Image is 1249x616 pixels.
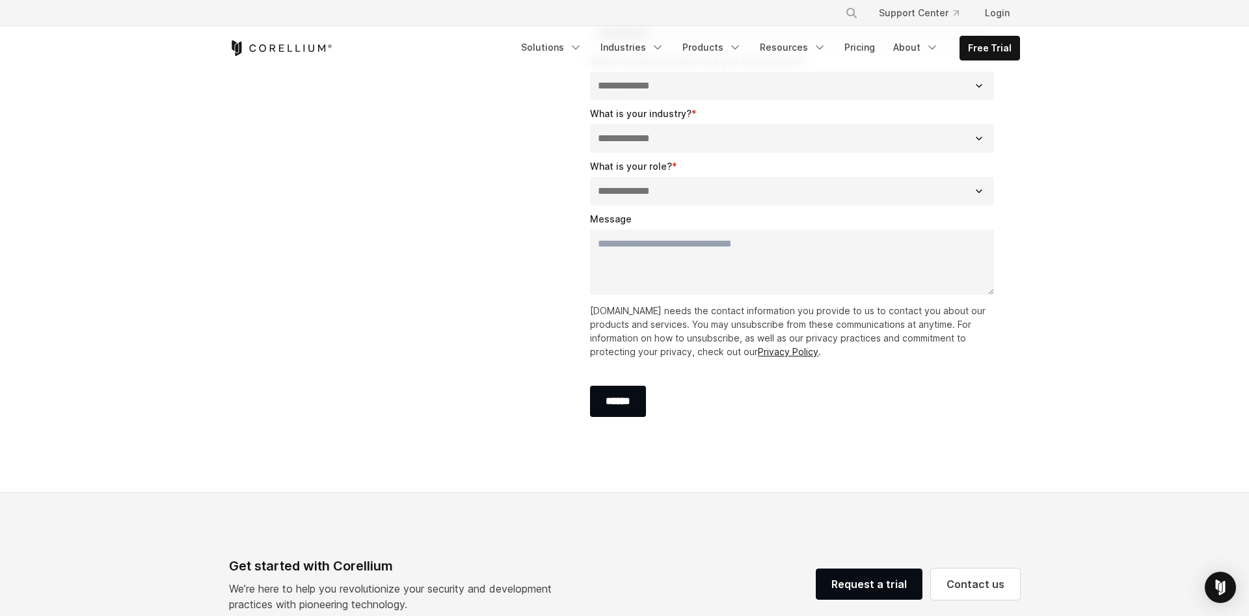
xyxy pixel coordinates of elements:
a: Corellium Home [229,40,332,56]
a: Products [675,36,749,59]
a: About [885,36,947,59]
p: We’re here to help you revolutionize your security and development practices with pioneering tech... [229,581,562,612]
a: Industries [593,36,672,59]
div: Navigation Menu [513,36,1020,60]
button: Search [840,1,863,25]
a: Resources [752,36,834,59]
span: What is your industry? [590,108,692,119]
div: Open Intercom Messenger [1205,572,1236,603]
span: Message [590,213,632,224]
span: What is your role? [590,161,672,172]
a: Contact us [931,569,1020,600]
a: Solutions [513,36,590,59]
a: Pricing [837,36,883,59]
a: Request a trial [816,569,922,600]
a: Privacy Policy [758,346,818,357]
div: Navigation Menu [829,1,1020,25]
a: Support Center [868,1,969,25]
p: [DOMAIN_NAME] needs the contact information you provide to us to contact you about our products a... [590,304,999,358]
div: Get started with Corellium [229,556,562,576]
a: Login [974,1,1020,25]
a: Free Trial [960,36,1019,60]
